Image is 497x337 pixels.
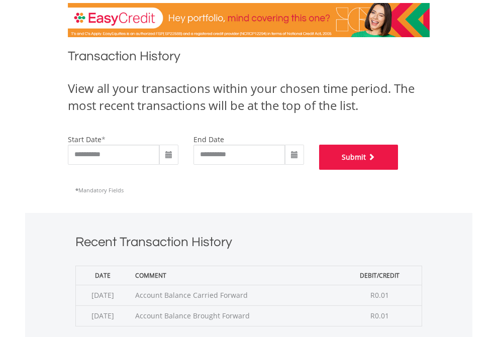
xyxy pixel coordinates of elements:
[75,285,130,305] td: [DATE]
[75,233,422,256] h1: Recent Transaction History
[319,145,399,170] button: Submit
[130,305,338,326] td: Account Balance Brought Forward
[130,266,338,285] th: Comment
[75,266,130,285] th: Date
[193,135,224,144] label: end date
[370,311,389,320] span: R0.01
[75,305,130,326] td: [DATE]
[68,3,430,37] img: EasyCredit Promotion Banner
[75,186,124,194] span: Mandatory Fields
[68,80,430,115] div: View all your transactions within your chosen time period. The most recent transactions will be a...
[370,290,389,300] span: R0.01
[68,135,102,144] label: start date
[130,285,338,305] td: Account Balance Carried Forward
[338,266,422,285] th: Debit/Credit
[68,47,430,70] h1: Transaction History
